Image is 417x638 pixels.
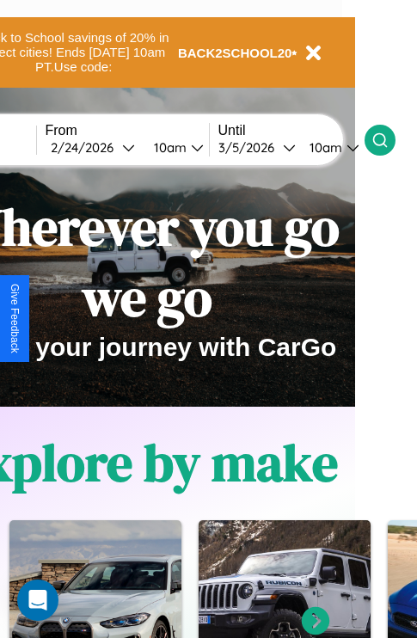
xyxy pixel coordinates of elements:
div: 10am [145,139,191,156]
button: 10am [140,138,209,156]
button: 2/24/2026 [46,138,140,156]
div: Give Feedback [9,284,21,353]
label: Until [218,123,365,138]
b: BACK2SCHOOL20 [178,46,292,60]
div: 2 / 24 / 2026 [51,139,122,156]
div: Open Intercom Messenger [17,580,58,621]
div: 10am [301,139,346,156]
label: From [46,123,209,138]
div: 3 / 5 / 2026 [218,139,283,156]
button: 10am [296,138,365,156]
